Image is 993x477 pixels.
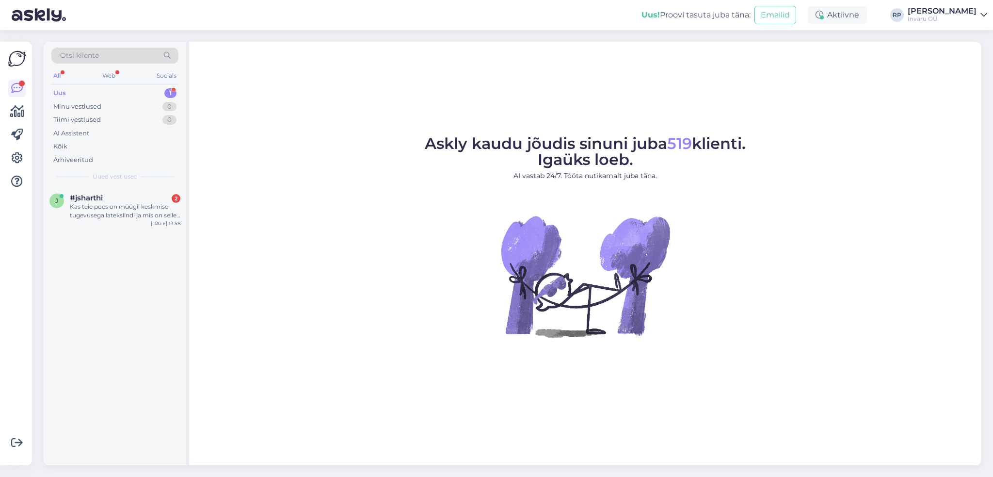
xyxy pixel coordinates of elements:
button: Emailid [754,6,796,24]
div: [PERSON_NAME] [908,7,977,15]
div: 1 [164,88,176,98]
div: 0 [162,115,176,125]
div: Tiimi vestlused [53,115,101,125]
img: Askly Logo [8,49,26,68]
div: AI Assistent [53,129,89,138]
div: Kas teie poes on müügil keskmise tugevusega latekslindi ja mis on selle hind? [70,202,180,220]
div: Uus [53,88,66,98]
b: Uus! [641,10,660,19]
div: 2 [172,194,180,203]
span: Uued vestlused [93,172,138,181]
div: [DATE] 13:58 [151,220,180,227]
div: All [51,69,63,82]
a: [PERSON_NAME]Invaru OÜ [908,7,987,23]
div: Web [100,69,117,82]
div: Proovi tasuta juba täna: [641,9,751,21]
div: Minu vestlused [53,102,101,112]
span: Otsi kliente [60,50,99,61]
span: j [55,197,58,204]
div: RP [890,8,904,22]
div: Arhiveeritud [53,155,93,165]
p: AI vastab 24/7. Tööta nutikamalt juba täna. [425,171,746,181]
span: 519 [667,134,692,153]
img: No Chat active [498,189,673,363]
span: Askly kaudu jõudis sinuni juba klienti. Igaüks loeb. [425,134,746,169]
div: Kõik [53,142,67,151]
div: Invaru OÜ [908,15,977,23]
span: #jsharthi [70,194,103,202]
div: Socials [155,69,178,82]
div: Aktiivne [808,6,867,24]
div: 0 [162,102,176,112]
